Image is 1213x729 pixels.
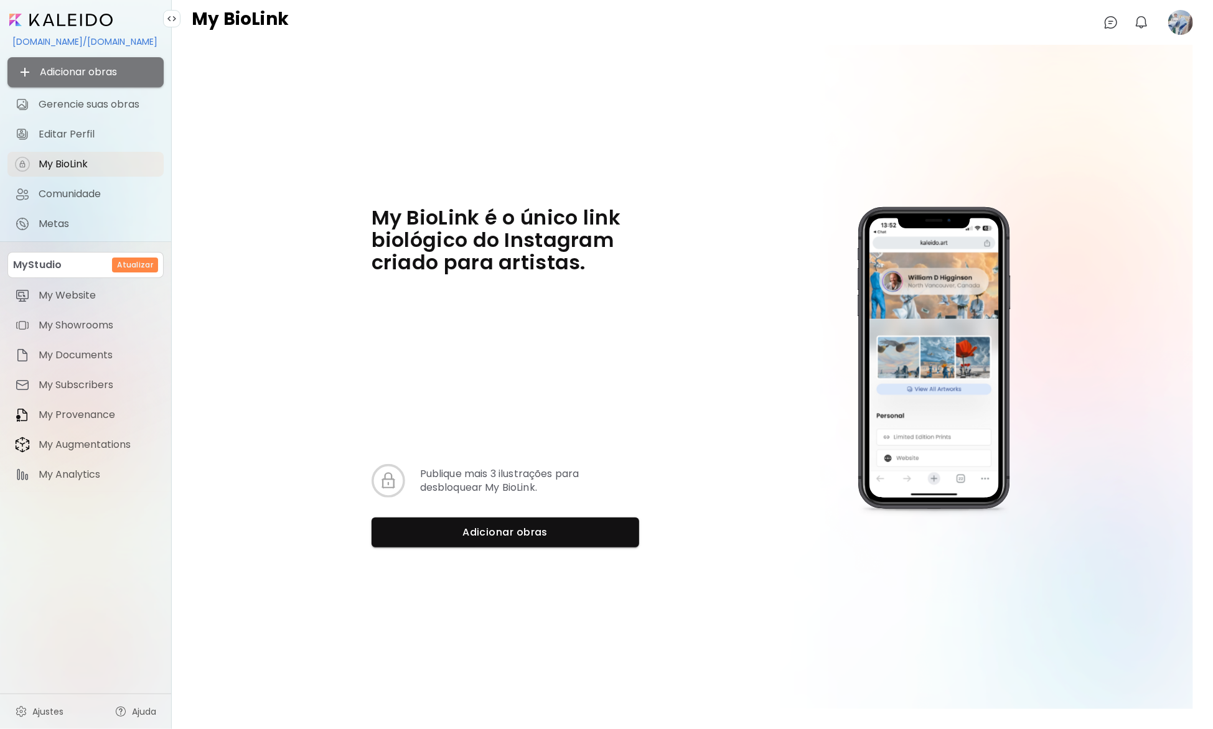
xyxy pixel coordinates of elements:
img: Gerencie suas obras icon [15,97,30,112]
span: My Provenance [39,409,156,421]
button: bellIcon [1131,12,1152,33]
a: Ajustes [7,699,71,724]
span: Editar Perfil [39,128,156,141]
span: Gerencie suas obras [39,98,156,111]
a: itemMy Provenance [7,402,164,427]
a: itemMy Analytics [7,462,164,487]
a: Ajuda [107,699,164,724]
a: itemMy Documents [7,343,164,368]
a: itemMy Subscribers [7,373,164,397]
p: My BioLink é o único link biológico do Instagram criado para artistas. [372,207,639,274]
img: Metas icon [15,216,30,231]
img: help [115,705,127,718]
h6: Atualizar [117,259,153,271]
h4: My BioLink [192,10,289,35]
button: Adicionar obras [7,57,164,87]
img: kaleido_card [856,207,1013,518]
a: itemMy Website [7,283,164,308]
span: My Augmentations [39,439,156,451]
p: MyStudio [13,258,62,272]
a: itemMy Showrooms [7,313,164,338]
img: item [15,467,30,482]
p: Publique mais 3 ilustrações para desbloquear My BioLink. [420,467,639,495]
span: My Documents [39,349,156,361]
div: [DOMAIN_NAME]/[DOMAIN_NAME] [7,31,164,52]
img: item [15,378,30,392]
span: My Analytics [39,468,156,481]
a: itemMy Augmentations [7,432,164,457]
img: chatIcon [1103,15,1118,30]
a: Comunidade iconComunidade [7,182,164,207]
span: Comunidade [39,188,156,200]
img: settings [15,705,27,718]
span: My BioLink [39,158,156,170]
button: Adicionar obras [372,518,639,547]
span: My Website [39,289,156,302]
iframe: Meu BioLink (Portuguese) [372,294,639,444]
span: My Subscribers [39,379,156,391]
img: item [15,318,30,333]
span: My Showrooms [39,319,156,332]
img: bellIcon [1134,15,1149,30]
a: Editar Perfil iconEditar Perfil [7,122,164,147]
a: completeMetas iconMetas [7,211,164,236]
span: Ajustes [32,705,63,718]
img: item [15,348,30,363]
img: Editar Perfil icon [15,127,30,142]
span: Metas [39,218,156,230]
span: Adicionar obras [17,65,154,80]
img: Comunidade icon [15,187,30,202]
img: item [15,437,30,453]
a: Gerencie suas obras iconGerencie suas obras [7,92,164,117]
span: Adicionar obras [382,526,629,539]
img: item [15,288,30,303]
img: item [15,407,30,422]
img: collapse [167,14,177,24]
span: Ajuda [132,705,156,718]
a: iconcompleteMy BioLink [7,152,164,177]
